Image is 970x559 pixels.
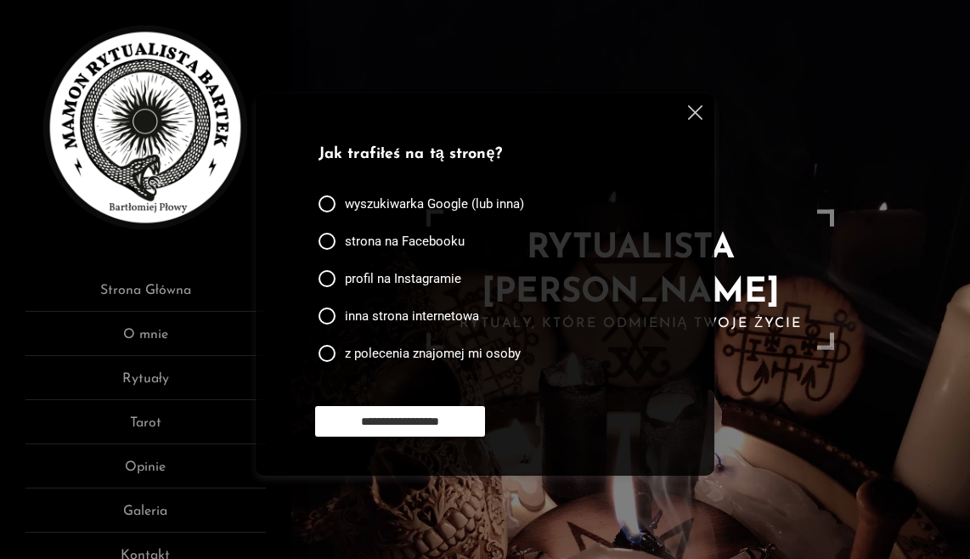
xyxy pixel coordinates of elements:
[688,105,702,120] img: cross.svg
[43,25,247,229] img: Rytualista Bartek
[345,195,524,212] span: wyszukiwarka Google (lub inna)
[345,270,461,287] span: profil na Instagramie
[345,308,479,325] span: inna strona internetowa
[25,325,266,356] a: O mnie
[25,280,266,312] a: Strona Główna
[345,345,521,362] span: z polecenia znajomej mi osoby
[25,457,266,488] a: Opinie
[345,233,465,250] span: strona na Facebooku
[319,144,645,167] p: Jak trafiłeś na tą stronę?
[25,501,266,533] a: Galeria
[25,369,266,400] a: Rytuały
[25,413,266,444] a: Tarot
